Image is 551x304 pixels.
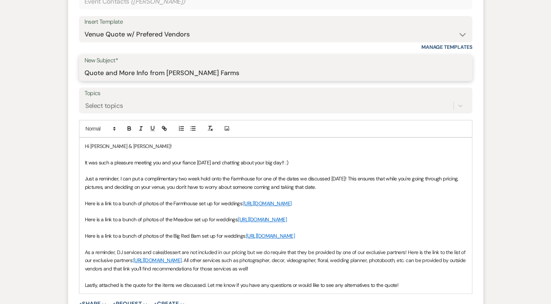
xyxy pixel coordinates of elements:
[421,44,472,50] a: Manage Templates
[243,200,292,207] a: [URL][DOMAIN_NAME]
[133,257,182,264] a: [URL][DOMAIN_NAME]
[85,200,243,207] span: Here is a link to a bunch of photos of the Farmhouse set up for weddings:
[85,282,399,288] span: Lastly, attached is the quote for the items we discussed. Let me know if you have any questions o...
[85,248,467,273] p: As a reminder, DJ services and cake/dessert are not included in our pricing but we do require tha...
[238,216,287,223] a: [URL][DOMAIN_NAME]
[84,17,467,27] div: Insert Template
[85,159,288,166] span: It was such a pleasure meeting you and your fiance [DATE] and chatting about your big day!! :)
[84,88,467,99] label: Topics
[85,142,467,150] p: Hi [PERSON_NAME] & [PERSON_NAME]!
[85,233,246,239] span: Here is a link to a bunch of photos of the Big Red Barn set up for weddings:
[85,101,123,110] div: Select topics
[85,175,460,190] span: Just a reminder, I can put a complimentary two week hold onto the Farmhouse for one of the dates ...
[85,216,239,223] span: Here is a link to a bunch of photos of the Meadow set up for weddings:
[84,55,467,66] label: New Subject*
[246,233,295,239] a: [URL][DOMAIN_NAME]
